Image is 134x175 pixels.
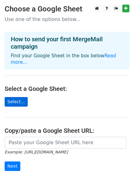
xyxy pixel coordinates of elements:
h4: Select a Google Sheet: [5,85,129,92]
h4: How to send your first MergeMail campaign [11,35,123,50]
a: Select... [5,97,28,107]
p: Use one of the options below... [5,16,129,22]
input: Next [5,161,20,171]
input: Paste your Google Sheet URL here [5,137,126,149]
p: Find your Google Sheet in the box below [11,53,123,66]
iframe: Chat Widget [103,145,134,175]
a: Read more... [11,53,116,65]
small: Example: [URL][DOMAIN_NAME] [5,150,68,154]
h4: Copy/paste a Google Sheet URL: [5,127,129,134]
h3: Choose a Google Sheet [5,5,129,14]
